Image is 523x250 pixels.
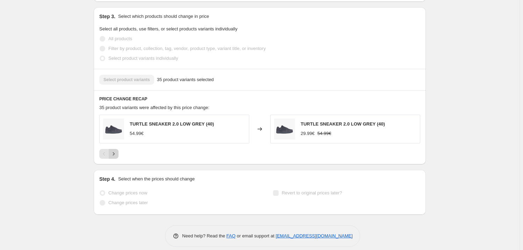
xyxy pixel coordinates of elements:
[108,190,147,195] span: Change prices now
[130,121,214,127] span: TURTLE SNEAKER 2.0 LOW GREY (40)
[109,149,119,159] button: Next
[99,26,237,31] span: Select all products, use filters, or select products variants individually
[301,121,385,127] span: TURTLE SNEAKER 2.0 LOW GREY (40)
[108,56,178,61] span: Select product variants individually
[118,176,195,183] p: Select when the prices should change
[108,36,132,41] span: All products
[103,119,124,140] img: Zeichenflaeche17_80x.png
[157,76,214,83] span: 35 product variants selected
[274,119,295,140] img: Zeichenflaeche17_80x.png
[99,13,115,20] h2: Step 3.
[317,130,331,137] strike: 54.99€
[282,190,342,195] span: Revert to original prices later?
[130,130,144,137] div: 54.99€
[182,233,227,238] span: Need help? Read the
[99,105,209,110] span: 35 product variants were affected by this price change:
[118,13,209,20] p: Select which products should change in price
[301,130,315,137] div: 29.99€
[108,200,148,205] span: Change prices later
[236,233,276,238] span: or email support at
[108,46,266,51] span: Filter by product, collection, tag, vendor, product type, variant title, or inventory
[276,233,353,238] a: [EMAIL_ADDRESS][DOMAIN_NAME]
[99,96,420,102] h6: PRICE CHANGE RECAP
[99,149,119,159] nav: Pagination
[227,233,236,238] a: FAQ
[99,176,115,183] h2: Step 4.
